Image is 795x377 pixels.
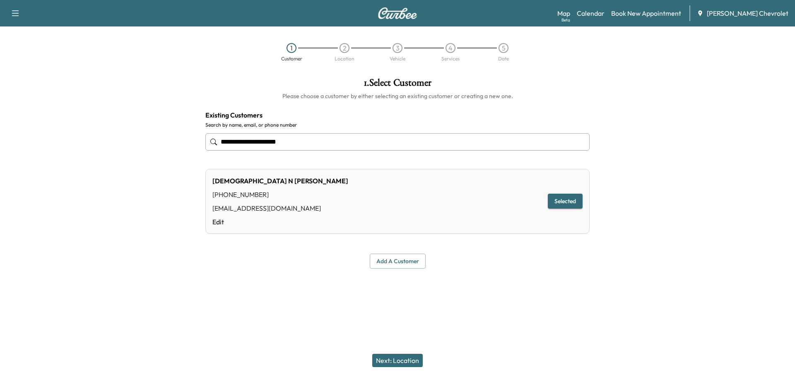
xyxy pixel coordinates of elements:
div: 4 [446,43,455,53]
div: Location [335,56,354,61]
div: Customer [281,56,302,61]
div: 1 [287,43,296,53]
button: Add a customer [370,254,426,269]
label: Search by name, email, or phone number [205,122,590,128]
a: MapBeta [557,8,570,18]
div: 2 [340,43,349,53]
div: 3 [393,43,402,53]
div: [EMAIL_ADDRESS][DOMAIN_NAME] [212,203,348,213]
button: Next: Location [372,354,423,367]
h4: Existing Customers [205,110,590,120]
div: Beta [561,17,570,23]
h1: 1 . Select Customer [205,78,590,92]
div: [DEMOGRAPHIC_DATA] N [PERSON_NAME] [212,176,348,186]
h6: Please choose a customer by either selecting an existing customer or creating a new one. [205,92,590,100]
div: Vehicle [390,56,405,61]
div: Date [498,56,509,61]
div: [PHONE_NUMBER] [212,190,348,199]
a: Book New Appointment [611,8,681,18]
img: Curbee Logo [378,7,417,19]
a: Calendar [577,8,605,18]
div: Services [441,56,460,61]
div: 5 [499,43,508,53]
button: Selected [548,194,583,209]
a: Edit [212,217,348,227]
span: [PERSON_NAME] Chevrolet [707,8,788,18]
